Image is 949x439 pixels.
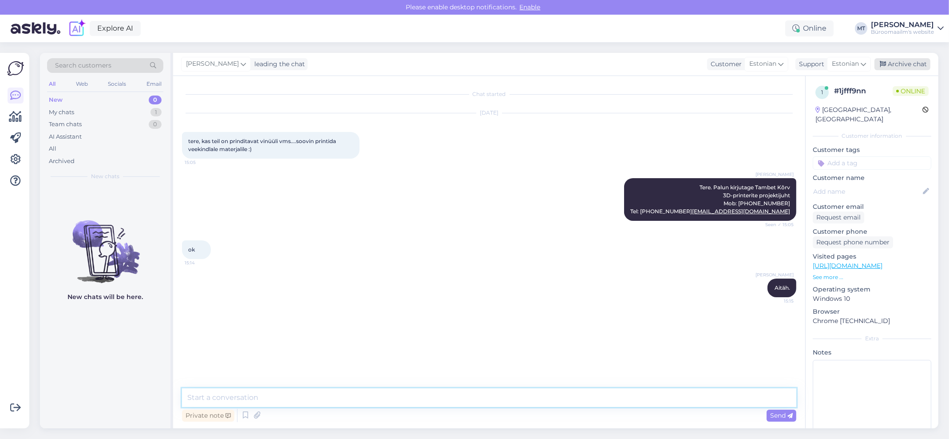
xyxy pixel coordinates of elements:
a: [URL][DOMAIN_NAME] [813,262,882,270]
span: 1 [821,89,823,96]
div: leading the chat [251,60,305,69]
div: Support [795,60,824,69]
p: Browser [813,307,931,316]
p: Windows 10 [813,294,931,303]
span: Seen ✓ 15:05 [760,221,794,228]
div: Request phone number [813,236,893,248]
p: Customer tags [813,145,931,155]
div: Extra [813,335,931,343]
div: Online [785,20,834,36]
p: Operating system [813,285,931,294]
div: All [47,78,57,90]
span: [PERSON_NAME] [755,271,794,278]
div: Archived [49,157,75,166]
div: Customer [707,60,742,69]
div: 1 [150,108,162,117]
p: Visited pages [813,252,931,261]
span: 15:15 [760,298,794,304]
div: Team chats [49,120,82,129]
span: Search customers [55,61,111,70]
p: Customer email [813,202,931,212]
span: [PERSON_NAME] [186,59,239,69]
span: [PERSON_NAME] [755,171,794,178]
div: Chat started [182,90,796,98]
div: [GEOGRAPHIC_DATA], [GEOGRAPHIC_DATA] [815,105,922,124]
a: [PERSON_NAME]Büroomaailm's website [871,21,944,36]
div: New [49,96,63,104]
div: Customer information [813,132,931,140]
span: ok [188,246,195,253]
div: # 1jfff9nn [834,86,893,96]
p: New chats will be here. [67,292,143,302]
div: All [49,144,56,153]
div: Email [145,78,163,90]
div: [DATE] [182,109,796,117]
div: 0 [149,120,162,129]
input: Add name [813,187,921,196]
div: AI Assistant [49,132,82,141]
img: Askly Logo [7,60,24,77]
div: Request email [813,212,864,223]
span: 15:05 [185,159,218,166]
span: Enable [517,3,543,11]
span: Estonian [749,59,776,69]
span: tere, kas teil on prinditavat vinüüli vms....soovin printida veekindlale materjalile :) [188,138,337,152]
a: [EMAIL_ADDRESS][DOMAIN_NAME] [692,208,790,215]
div: Archive chat [874,58,930,70]
div: Web [74,78,90,90]
p: Customer name [813,173,931,183]
p: See more ... [813,273,931,281]
div: [PERSON_NAME] [871,21,934,28]
span: Estonian [832,59,859,69]
div: 0 [149,96,162,104]
span: Aitäh. [775,284,790,291]
div: MT [855,22,867,35]
div: Private note [182,410,234,422]
div: My chats [49,108,74,117]
img: No chats [40,204,170,284]
p: Customer phone [813,227,931,236]
input: Add a tag [813,156,931,170]
div: Socials [106,78,128,90]
span: New chats [91,172,119,180]
span: Send [770,411,793,419]
span: Online [893,86,929,96]
img: explore-ai [67,19,86,38]
p: Chrome [TECHNICAL_ID] [813,316,931,326]
div: Büroomaailm's website [871,28,934,36]
a: Explore AI [90,21,141,36]
p: Notes [813,348,931,357]
span: 15:14 [185,259,218,266]
span: Tere. Palun kirjutage Tambet Kõrv 3D-printerite projektijuht Mob: [PHONE_NUMBER] Tel: [PHONE_NUMBER] [630,184,790,215]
